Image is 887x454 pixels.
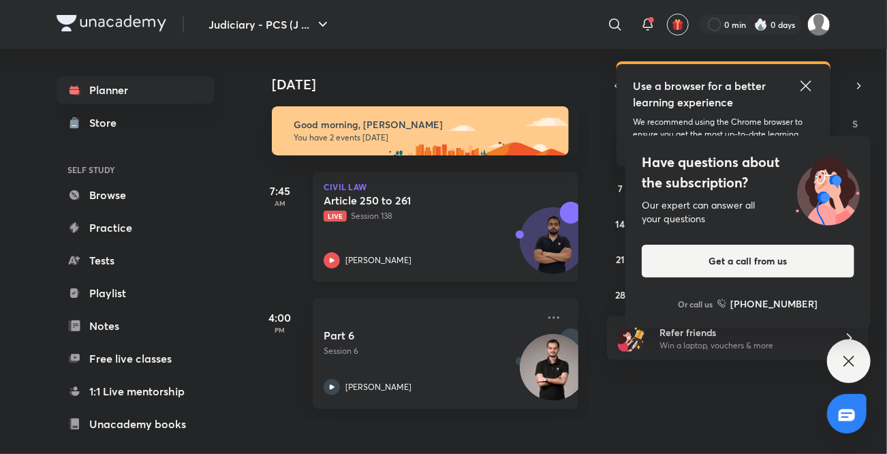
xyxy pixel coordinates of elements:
[672,18,684,31] img: avatar
[57,279,215,307] a: Playlist
[324,345,538,357] p: Session 6
[520,215,586,280] img: Avatar
[610,284,632,305] button: September 28, 2025
[253,309,307,326] h5: 4:00
[57,181,215,209] a: Browse
[642,198,854,226] div: Our expert can answer all your questions
[610,213,632,234] button: September 14, 2025
[659,339,827,352] p: Win a laptop, vouchers & more
[659,325,827,339] h6: Refer friends
[57,312,215,339] a: Notes
[618,182,623,195] abbr: September 7, 2025
[785,152,871,226] img: ttu_illustration_new.svg
[618,324,645,352] img: referral
[807,13,830,36] img: Shivangee Singh
[57,109,215,136] a: Store
[667,14,689,35] button: avatar
[717,297,818,311] a: [PHONE_NUMBER]
[642,245,854,277] button: Get a call from us
[616,253,625,266] abbr: September 21, 2025
[345,381,411,393] p: [PERSON_NAME]
[57,15,166,35] a: Company Logo
[610,248,632,270] button: September 21, 2025
[57,76,215,104] a: Planner
[57,410,215,438] a: Unacademy books
[324,211,347,222] span: Live
[324,194,493,207] h5: Article 250 to 261
[324,210,538,222] p: Session 138
[610,177,632,199] button: September 7, 2025
[272,106,569,155] img: morning
[57,345,215,372] a: Free live classes
[200,11,339,38] button: Judiciary - PCS (J ...
[324,329,493,342] h5: Part 6
[633,116,814,153] p: We recommend using the Chrome browser to ensure you get the most up-to-date learning experience w...
[57,158,215,181] h6: SELF STUDY
[57,214,215,241] a: Practice
[731,297,818,311] h6: [PHONE_NUMBER]
[294,132,557,143] p: You have 2 events [DATE]
[253,326,307,334] p: PM
[633,78,768,110] h5: Use a browser for a better learning experience
[253,199,307,207] p: AM
[253,183,307,199] h5: 7:45
[754,18,768,31] img: streak
[89,115,125,131] div: Store
[324,183,567,191] p: Civil Law
[616,217,625,230] abbr: September 14, 2025
[294,119,557,131] h6: Good morning, [PERSON_NAME]
[272,76,592,93] h4: [DATE]
[57,15,166,31] img: Company Logo
[345,254,411,267] p: [PERSON_NAME]
[642,152,854,193] h4: Have questions about the subscription?
[852,117,858,130] abbr: Saturday
[679,298,713,310] p: Or call us
[57,378,215,405] a: 1:1 Live mentorship
[615,288,625,301] abbr: September 28, 2025
[57,247,215,274] a: Tests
